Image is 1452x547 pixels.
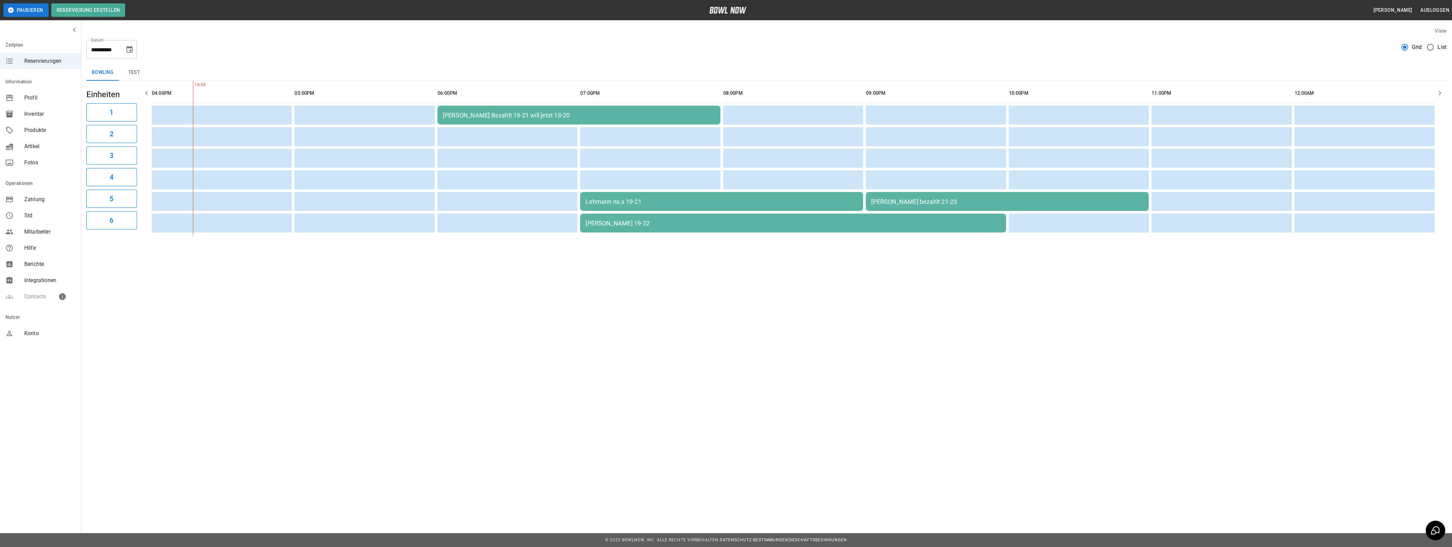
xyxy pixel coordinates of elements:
[24,228,76,236] span: Mitarbeiter
[24,159,76,167] span: Fotos
[1151,84,1291,103] th: 11:00PM
[789,538,847,542] a: Geschäftsbedingungen
[110,150,113,161] h6: 3
[24,212,76,220] span: Std
[24,126,76,134] span: Produkte
[123,43,136,56] button: Choose date, selected date is 29. Aug. 2025
[86,146,137,165] button: 3
[110,215,113,226] h6: 6
[1371,4,1415,17] button: [PERSON_NAME]
[1412,43,1422,51] span: Grid
[86,168,137,186] button: 4
[24,94,76,102] span: Profil
[586,220,1000,227] div: [PERSON_NAME] 19-22
[86,125,137,143] button: 2
[110,129,113,139] h6: 2
[86,103,137,121] button: 1
[605,538,720,542] span: © 2022 BowlNow, Inc. Alle Rechte vorbehalten.
[86,211,137,229] button: 6
[110,172,113,183] h6: 4
[580,84,720,103] th: 07:00PM
[110,107,113,118] h6: 1
[709,7,746,13] img: logo
[152,84,292,103] th: 04:00PM
[86,190,137,208] button: 5
[24,244,76,252] span: Hilfe
[51,3,125,17] button: Reservierung erstellen
[149,81,1437,235] table: sticky table
[294,84,434,103] th: 05:00PM
[1294,84,1435,103] th: 12:00AM
[24,329,76,337] span: Konto
[866,84,1006,103] th: 09:00PM
[86,64,1447,81] div: inventory tabs
[720,538,788,542] a: Datenschutz-Bestimmungen
[3,3,49,17] button: Pausieren
[24,260,76,268] span: Berichte
[24,276,76,284] span: Integrationen
[723,84,863,103] th: 08:00PM
[871,198,1143,205] div: [PERSON_NAME] bezahlt 21-23
[586,198,858,205] div: Lehmann ns.s 19-21
[443,112,715,119] div: [PERSON_NAME] Bezahlt 19-21 will jetzt 18-20
[24,57,76,65] span: Reservierungen
[193,82,195,88] span: 16:36
[86,89,137,100] h5: Einheiten
[24,142,76,151] span: Artikel
[119,64,149,81] button: test
[110,193,113,204] h6: 5
[24,195,76,203] span: Zahlung
[1435,28,1447,34] label: View
[1009,84,1149,103] th: 10:00PM
[86,64,119,81] button: Bowling
[1437,43,1447,51] span: List
[1418,4,1452,17] button: Ausloggen
[437,84,577,103] th: 06:00PM
[24,110,76,118] span: Inventar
